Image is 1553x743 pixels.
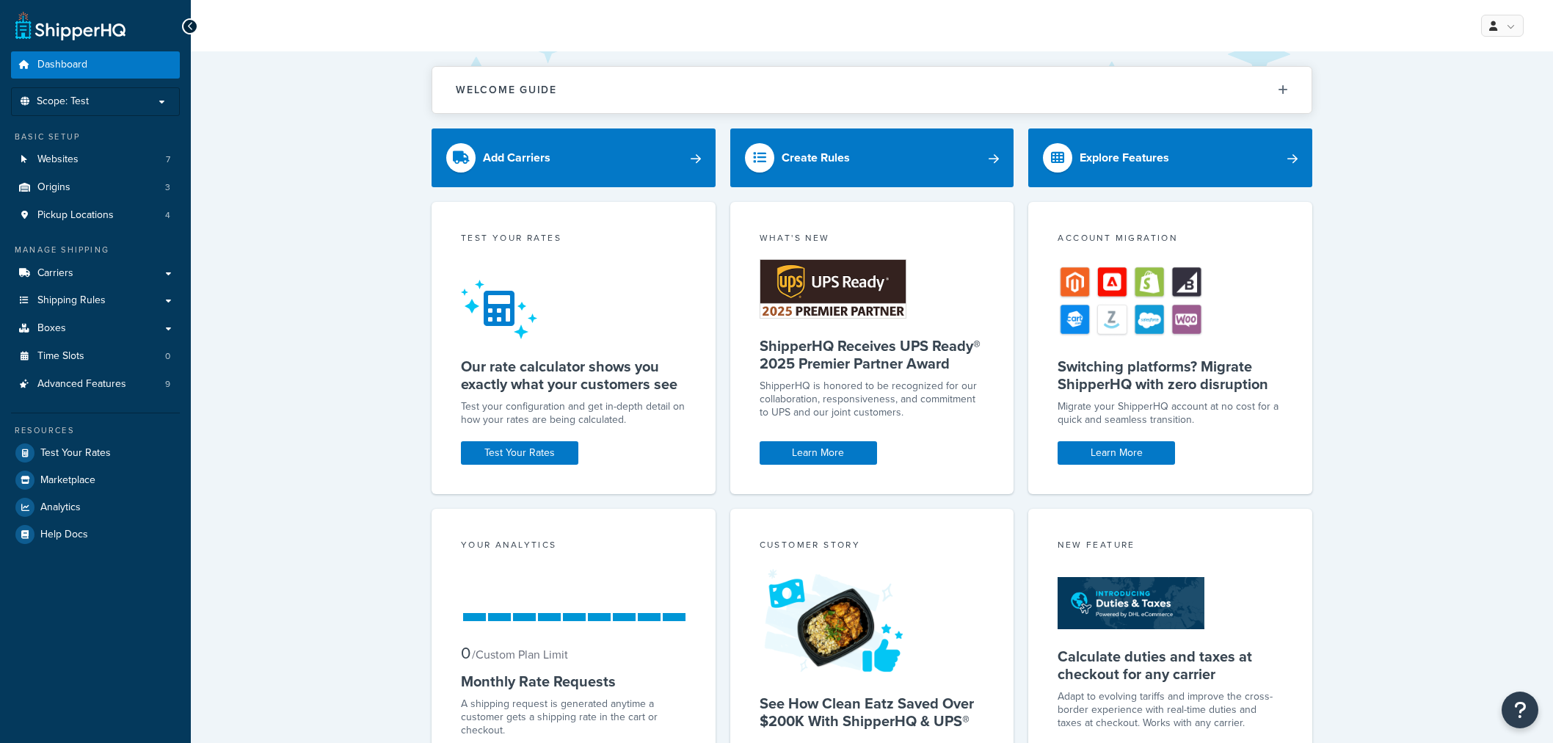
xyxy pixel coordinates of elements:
li: Pickup Locations [11,202,180,229]
a: Explore Features [1028,128,1312,187]
div: Manage Shipping [11,244,180,256]
a: Shipping Rules [11,287,180,314]
li: Origins [11,174,180,201]
span: 9 [165,378,170,391]
span: Carriers [37,267,73,280]
div: Customer Story [760,538,985,555]
span: Pickup Locations [37,209,114,222]
button: Welcome Guide [432,67,1312,113]
span: Test Your Rates [40,447,111,460]
h2: Welcome Guide [456,84,557,95]
a: Advanced Features9 [11,371,180,398]
a: Help Docs [11,521,180,548]
h5: Our rate calculator shows you exactly what your customers see [461,358,686,393]
h5: Calculate duties and taxes at checkout for any carrier [1058,648,1283,683]
div: What's New [760,231,985,248]
div: Basic Setup [11,131,180,143]
span: 7 [166,153,170,166]
h5: Monthly Rate Requests [461,673,686,690]
a: Time Slots0 [11,343,180,370]
p: ShipperHQ is honored to be recognized for our collaboration, responsiveness, and commitment to UP... [760,380,985,419]
div: New Feature [1058,538,1283,555]
span: Origins [37,181,70,194]
div: Your Analytics [461,538,686,555]
span: Marketplace [40,474,95,487]
span: Scope: Test [37,95,89,108]
a: Origins3 [11,174,180,201]
a: Analytics [11,494,180,521]
span: 0 [461,641,470,665]
a: Add Carriers [432,128,716,187]
span: 4 [165,209,170,222]
a: Pickup Locations4 [11,202,180,229]
span: Help Docs [40,529,88,541]
li: Advanced Features [11,371,180,398]
div: Create Rules [782,148,850,168]
span: Analytics [40,501,81,514]
p: Adapt to evolving tariffs and improve the cross-border experience with real-time duties and taxes... [1058,690,1283,730]
a: Create Rules [730,128,1014,187]
h5: See How Clean Eatz Saved Over $200K With ShipperHQ & UPS® [760,695,985,730]
a: Marketplace [11,467,180,493]
a: Carriers [11,260,180,287]
div: Add Carriers [483,148,550,168]
a: Websites7 [11,146,180,173]
span: Websites [37,153,79,166]
li: Time Slots [11,343,180,370]
div: Explore Features [1080,148,1169,168]
a: Learn More [760,441,877,465]
h5: ShipperHQ Receives UPS Ready® 2025 Premier Partner Award [760,337,985,372]
span: Time Slots [37,350,84,363]
span: Boxes [37,322,66,335]
a: Boxes [11,315,180,342]
button: Open Resource Center [1502,692,1538,728]
a: Test Your Rates [11,440,180,466]
a: Learn More [1058,441,1175,465]
span: 0 [165,350,170,363]
div: Test your rates [461,231,686,248]
span: Advanced Features [37,378,126,391]
span: Dashboard [37,59,87,71]
li: Websites [11,146,180,173]
div: Migrate your ShipperHQ account at no cost for a quick and seamless transition. [1058,400,1283,427]
small: / Custom Plan Limit [472,646,568,663]
span: 3 [165,181,170,194]
span: Shipping Rules [37,294,106,307]
div: Resources [11,424,180,437]
div: A shipping request is generated anytime a customer gets a shipping rate in the cart or checkout. [461,697,686,737]
a: Test Your Rates [461,441,578,465]
div: Test your configuration and get in-depth detail on how your rates are being calculated. [461,400,686,427]
div: Account Migration [1058,231,1283,248]
h5: Switching platforms? Migrate ShipperHQ with zero disruption [1058,358,1283,393]
a: Dashboard [11,51,180,79]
